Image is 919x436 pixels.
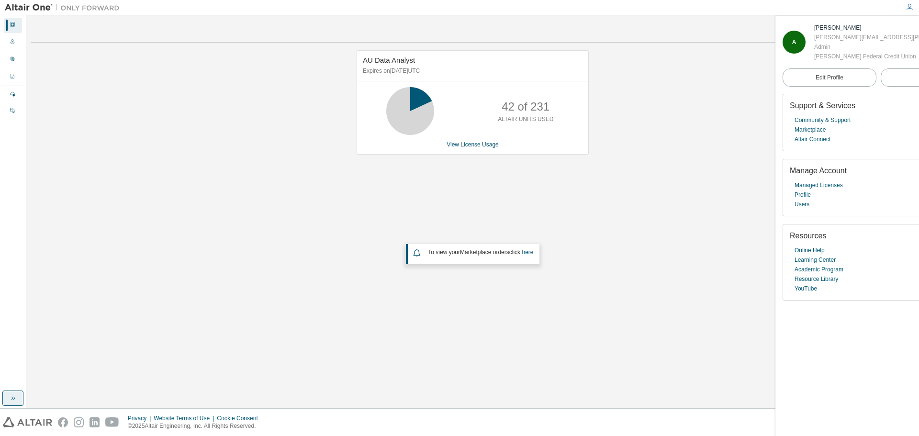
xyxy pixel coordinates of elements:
[816,74,843,81] span: Edit Profile
[74,417,84,427] img: instagram.svg
[363,56,415,64] span: AU Data Analyst
[795,246,825,255] a: Online Help
[795,255,836,265] a: Learning Center
[4,18,22,33] div: Dashboard
[795,274,838,284] a: Resource Library
[795,115,851,125] a: Community & Support
[502,99,549,115] p: 42 of 231
[105,417,119,427] img: youtube.svg
[790,232,826,240] span: Resources
[795,265,843,274] a: Academic Program
[795,284,817,293] a: YouTube
[795,200,809,209] a: Users
[795,134,830,144] a: Altair Connect
[128,422,264,430] p: © 2025 Altair Engineering, Inc. All Rights Reserved.
[522,249,533,256] a: here
[4,69,22,85] div: Company Profile
[498,115,553,123] p: ALTAIR UNITS USED
[128,414,154,422] div: Privacy
[5,3,124,12] img: Altair One
[4,52,22,67] div: User Profile
[4,103,22,119] div: On Prem
[790,101,855,110] span: Support & Services
[790,167,847,175] span: Manage Account
[363,67,580,75] p: Expires on [DATE] UTC
[4,35,22,50] div: Users
[792,39,796,45] span: A
[90,417,100,427] img: linkedin.svg
[4,87,22,102] div: Managed
[217,414,263,422] div: Cookie Consent
[428,249,533,256] span: To view your click
[795,190,811,200] a: Profile
[447,141,499,148] a: View License Usage
[783,68,876,87] a: Edit Profile
[795,125,826,134] a: Marketplace
[154,414,217,422] div: Website Terms of Use
[58,417,68,427] img: facebook.svg
[795,180,843,190] a: Managed Licenses
[460,249,509,256] em: Marketplace orders
[3,417,52,427] img: altair_logo.svg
